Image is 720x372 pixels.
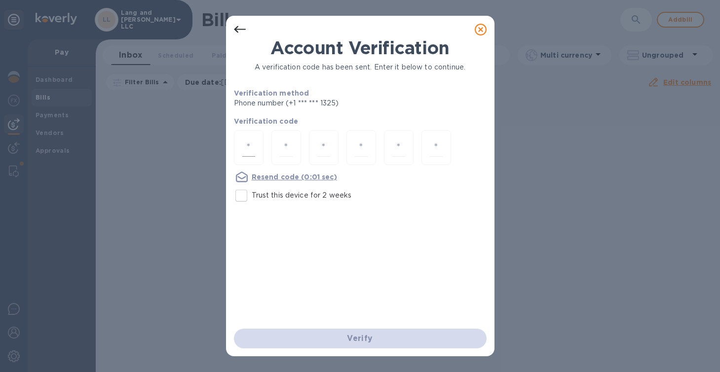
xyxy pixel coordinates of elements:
[252,190,352,201] p: Trust this device for 2 weeks
[234,98,415,108] p: Phone number (+1 *** *** 1325)
[234,37,487,58] h1: Account Verification
[234,116,487,126] p: Verification code
[252,173,337,181] u: Resend code (0:01 sec)
[234,62,487,72] p: A verification code has been sent. Enter it below to continue.
[234,89,309,97] b: Verification method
